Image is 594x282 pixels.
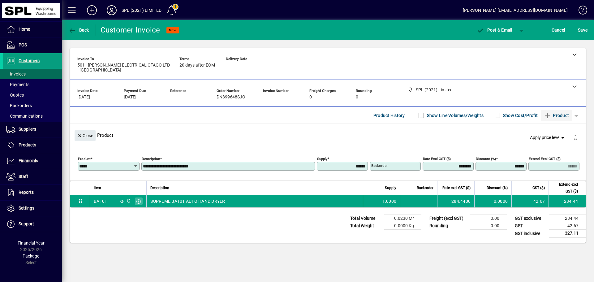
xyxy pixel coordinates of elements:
[3,111,62,121] a: Communications
[73,132,97,138] app-page-header-button: Close
[371,110,407,121] button: Product History
[77,95,90,100] span: [DATE]
[217,95,245,100] span: DN399648SJO
[568,130,583,145] button: Delete
[347,222,384,230] td: Total Weight
[226,63,227,68] span: -
[94,198,107,204] div: BA101
[512,215,549,222] td: GST exclusive
[169,28,177,32] span: NEW
[23,254,39,258] span: Package
[6,82,29,87] span: Payments
[382,198,397,204] span: 1.0000
[317,157,327,161] mat-label: Supply
[94,184,101,191] span: Item
[463,5,568,15] div: [PERSON_NAME] [EMAIL_ADDRESS][DOMAIN_NAME]
[67,24,91,36] button: Back
[124,95,136,100] span: [DATE]
[19,27,30,32] span: Home
[150,198,225,204] span: SUPREME BA101 AUTO HAND DRYER
[3,185,62,200] a: Reports
[102,5,122,16] button: Profile
[487,184,508,191] span: Discount (%)
[549,222,586,230] td: 42.67
[371,163,388,168] mat-label: Backorder
[544,111,569,120] span: Product
[18,241,45,245] span: Financial Year
[487,28,490,33] span: P
[442,184,471,191] span: Rate excl GST ($)
[530,134,566,141] span: Apply price level
[19,42,27,47] span: POS
[68,28,89,33] span: Back
[473,24,515,36] button: Post & Email
[347,215,384,222] td: Total Volume
[384,215,421,222] td: 0.0230 M³
[19,58,40,63] span: Customers
[19,142,36,147] span: Products
[19,221,34,226] span: Support
[82,5,102,16] button: Add
[511,195,549,207] td: 42.67
[3,100,62,111] a: Backorders
[3,122,62,137] a: Suppliers
[3,153,62,169] a: Financials
[3,79,62,90] a: Payments
[62,24,96,36] app-page-header-button: Back
[170,95,171,100] span: -
[529,157,561,161] mat-label: Extend excl GST ($)
[426,215,470,222] td: Freight (excl GST)
[77,63,170,73] span: 501 - [PERSON_NAME] ELECTRICAL OTAGO LTD - [GEOGRAPHIC_DATA]
[549,230,586,237] td: 327.11
[3,201,62,216] a: Settings
[19,174,28,179] span: Staff
[122,5,161,15] div: SPL (2021) LIMITED
[512,230,549,237] td: GST inclusive
[19,127,36,132] span: Suppliers
[19,158,38,163] span: Financials
[101,25,160,35] div: Customer Invoice
[384,222,421,230] td: 0.0000 Kg
[578,28,580,33] span: S
[426,222,470,230] td: Rounding
[179,63,215,68] span: 20 days after EOM
[553,181,578,195] span: Extend excl GST ($)
[578,25,588,35] span: ave
[75,130,96,141] button: Close
[309,95,312,100] span: 0
[77,131,93,141] span: Close
[527,132,568,143] button: Apply price level
[549,195,586,207] td: 284.44
[550,24,567,36] button: Cancel
[19,206,34,210] span: Settings
[441,198,471,204] div: 284.4400
[3,90,62,100] a: Quotes
[78,157,91,161] mat-label: Product
[568,135,583,140] app-page-header-button: Delete
[426,112,484,119] label: Show Line Volumes/Weights
[502,112,538,119] label: Show Cost/Profit
[470,222,507,230] td: 0.00
[541,110,572,121] button: Product
[356,95,358,100] span: 0
[549,215,586,222] td: 284.44
[3,37,62,53] a: POS
[70,124,586,146] div: Product
[3,69,62,79] a: Invoices
[476,157,496,161] mat-label: Discount (%)
[552,25,565,35] span: Cancel
[125,198,132,205] span: SPL (2021) Limited
[532,184,545,191] span: GST ($)
[6,72,26,76] span: Invoices
[576,24,589,36] button: Save
[476,28,512,33] span: ost & Email
[423,157,451,161] mat-label: Rate excl GST ($)
[470,215,507,222] td: 0.00
[385,184,396,191] span: Supply
[6,103,32,108] span: Backorders
[474,195,511,207] td: 0.0000
[150,184,169,191] span: Description
[19,190,34,195] span: Reports
[3,169,62,184] a: Staff
[6,93,24,98] span: Quotes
